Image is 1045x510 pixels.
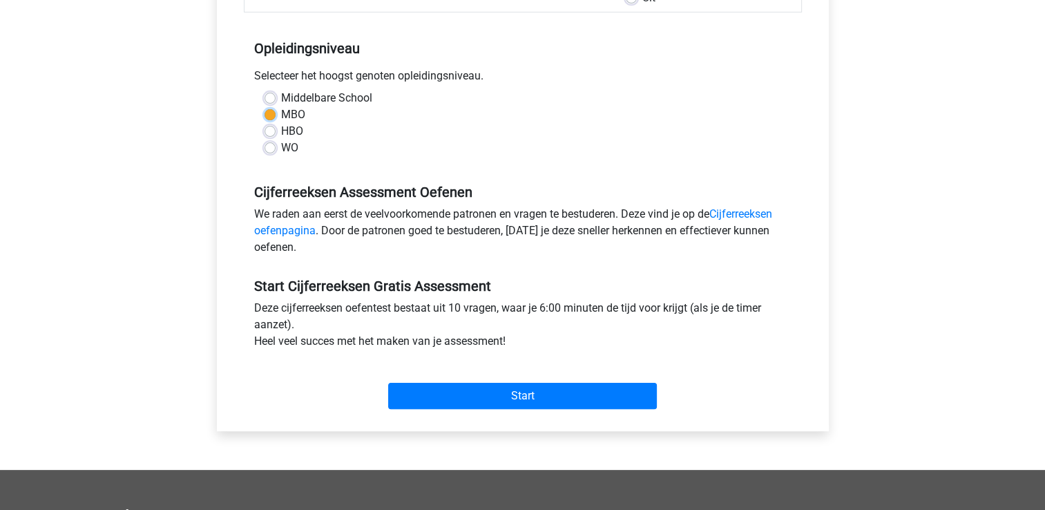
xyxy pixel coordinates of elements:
[388,383,657,409] input: Start
[254,184,792,200] h5: Cijferreeksen Assessment Oefenen
[281,140,298,156] label: WO
[281,90,372,106] label: Middelbare School
[281,106,305,123] label: MBO
[281,123,303,140] label: HBO
[254,35,792,62] h5: Opleidingsniveau
[244,206,802,261] div: We raden aan eerst de veelvoorkomende patronen en vragen te bestuderen. Deze vind je op de . Door...
[254,278,792,294] h5: Start Cijferreeksen Gratis Assessment
[244,300,802,355] div: Deze cijferreeksen oefentest bestaat uit 10 vragen, waar je 6:00 minuten de tijd voor krijgt (als...
[244,68,802,90] div: Selecteer het hoogst genoten opleidingsniveau.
